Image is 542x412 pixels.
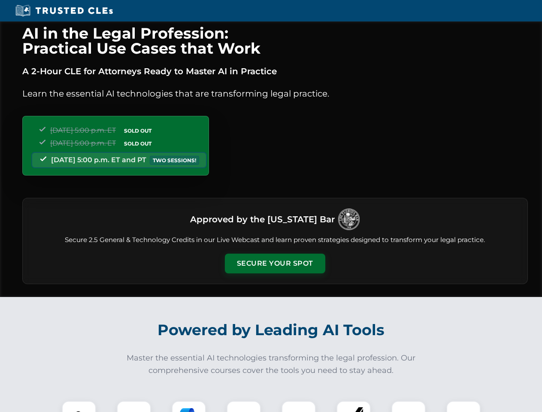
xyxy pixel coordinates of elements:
button: Secure Your Spot [225,254,325,273]
img: Logo [338,209,360,230]
span: SOLD OUT [121,126,154,135]
span: SOLD OUT [121,139,154,148]
p: Learn the essential AI technologies that are transforming legal practice. [22,87,528,100]
h1: AI in the Legal Profession: Practical Use Cases that Work [22,26,528,56]
p: A 2-Hour CLE for Attorneys Ready to Master AI in Practice [22,64,528,78]
p: Master the essential AI technologies transforming the legal profession. Our comprehensive courses... [121,352,421,377]
h2: Powered by Leading AI Tools [33,315,509,345]
img: Trusted CLEs [13,4,115,17]
span: [DATE] 5:00 p.m. ET [50,126,116,134]
p: Secure 2.5 General & Technology Credits in our Live Webcast and learn proven strategies designed ... [33,235,517,245]
h3: Approved by the [US_STATE] Bar [190,212,335,227]
span: [DATE] 5:00 p.m. ET [50,139,116,147]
